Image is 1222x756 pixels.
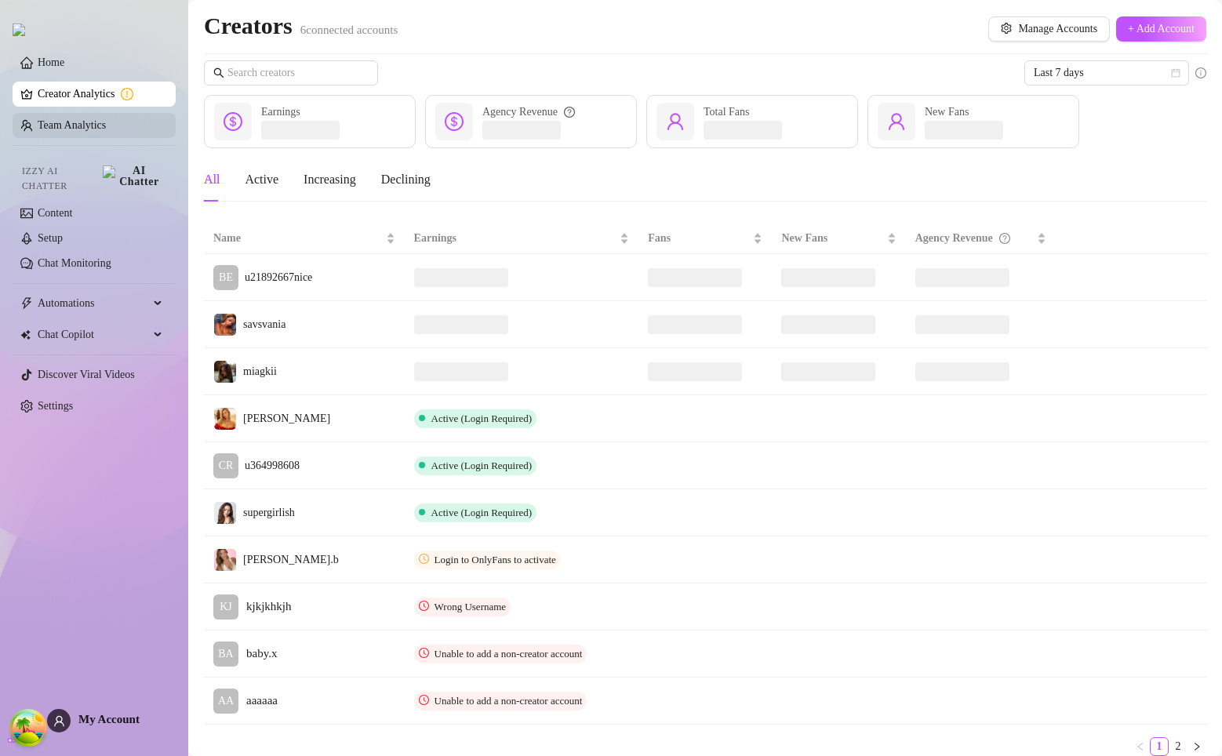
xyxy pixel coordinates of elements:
[304,170,356,189] div: Increasing
[419,648,429,658] span: clock-circle
[243,365,277,377] span: miagkii
[704,106,750,118] span: Total Fans
[246,598,292,616] span: kjkjkhkjh
[915,230,1035,247] div: Agency Revenue
[204,224,405,254] th: Name
[218,692,234,710] span: AA
[214,549,236,571] img: lyla.b
[53,715,65,727] span: user
[381,170,431,189] div: Declining
[1151,738,1168,755] a: 1
[261,106,300,118] span: Earnings
[1169,738,1187,755] a: 2
[445,112,464,131] span: dollar-circle
[435,695,583,707] span: Unable to add a non-creator account
[1001,23,1012,34] span: setting
[1116,16,1206,42] button: + Add Account
[300,24,398,36] span: 6 connected accounts
[38,119,106,131] a: Team Analytics
[204,11,398,41] h2: Creators
[38,257,111,269] a: Chat Monitoring
[213,642,395,667] a: BAbaby.x
[220,598,232,616] span: KJ
[781,230,883,247] span: New Fans
[988,16,1110,42] button: Manage Accounts
[772,224,905,254] th: New Fans
[38,291,149,316] span: Automations
[224,112,242,131] span: dollar-circle
[245,271,312,283] span: u21892667nice
[666,112,685,131] span: user
[482,104,575,121] div: Agency Revenue
[245,170,278,189] div: Active
[1187,737,1206,756] li: Next Page
[213,689,395,714] a: AAaaaaaa
[243,318,285,330] span: savsvania
[22,164,96,194] span: Izzy AI Chatter
[8,733,19,744] span: build
[38,207,72,219] a: Content
[13,712,44,743] button: Open Tanstack query devtools
[243,413,330,424] span: [PERSON_NAME]
[218,645,233,663] span: BA
[13,24,25,36] img: logo.svg
[38,232,63,244] a: Setup
[435,648,583,660] span: Unable to add a non-creator account
[214,408,236,430] img: mikayla_demaiter
[1171,68,1180,78] span: calendar
[999,230,1010,247] span: question-circle
[1128,23,1195,35] span: + Add Account
[38,56,64,68] a: Home
[78,713,140,725] span: My Account
[246,645,277,663] span: baby.x
[20,297,33,310] span: thunderbolt
[1192,742,1202,751] span: right
[243,507,295,518] span: supergirlish
[245,460,300,471] span: u364998608
[564,104,575,121] span: question-circle
[887,112,906,131] span: user
[1018,23,1097,35] span: Manage Accounts
[1131,737,1150,756] button: left
[1187,737,1206,756] button: right
[38,369,135,380] a: Discover Viral Videos
[38,82,163,107] a: Creator Analytics exclamation-circle
[414,230,617,247] span: Earnings
[435,554,556,565] span: Login to OnlyFans to activate
[1034,61,1180,85] span: Last 7 days
[246,692,278,711] span: aaaaaa
[435,601,507,612] span: Wrong Username
[213,67,224,78] span: search
[405,224,639,254] th: Earnings
[227,64,356,82] input: Search creators
[1131,737,1150,756] li: Previous Page
[925,106,969,118] span: New Fans
[1169,737,1187,756] li: 2
[1150,737,1169,756] li: 1
[431,507,533,518] span: Active (Login Required)
[219,457,234,474] span: CR
[103,165,163,187] img: AI Chatter
[431,413,533,424] span: Active (Login Required)
[214,314,236,336] img: savsvania
[648,230,750,247] span: Fans
[38,322,149,347] span: Chat Copilot
[431,460,533,471] span: Active (Login Required)
[419,554,429,564] span: clock-circle
[1136,742,1145,751] span: left
[204,170,220,189] div: All
[214,502,236,524] img: supergirlish
[38,400,73,412] a: Settings
[419,695,429,705] span: clock-circle
[213,230,383,247] span: Name
[219,269,233,286] span: BE
[20,329,31,340] img: Chat Copilot
[214,361,236,383] img: miagkii
[419,601,429,611] span: clock-circle
[213,594,395,620] a: KJkjkjkhkjh
[638,224,772,254] th: Fans
[243,554,339,565] span: [PERSON_NAME].b
[1195,67,1206,78] span: info-circle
